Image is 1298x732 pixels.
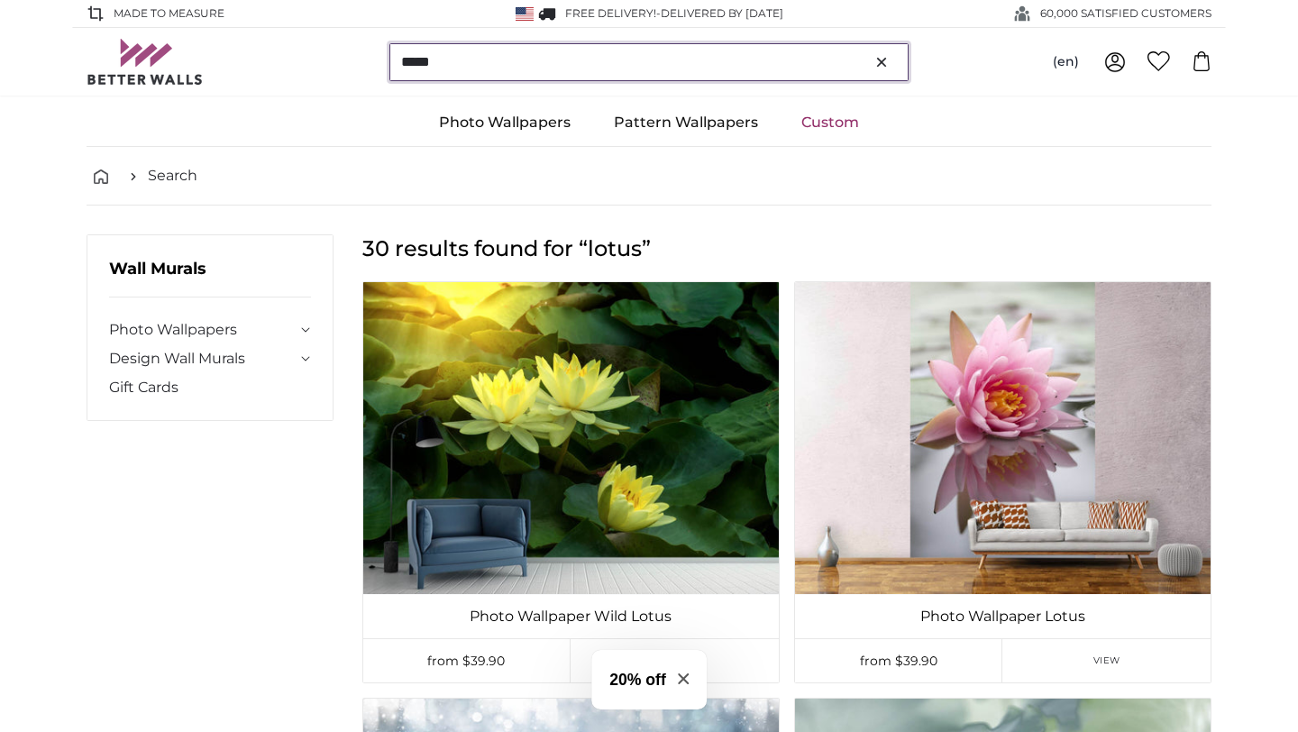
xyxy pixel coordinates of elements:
img: Betterwalls [87,39,204,85]
span: View [1093,654,1120,667]
a: View [571,639,779,682]
span: Delivered by [DATE] [661,6,783,20]
span: Made to Measure [114,5,224,22]
a: Search [148,165,197,187]
summary: Design Wall Murals [109,348,311,370]
a: View [1002,639,1211,682]
nav: breadcrumbs [87,147,1211,206]
a: Photo Wallpapers [417,99,592,146]
a: Design Wall Murals [109,348,297,370]
h3: Wall Murals [109,257,311,297]
a: Photo Wallpaper Lotus [799,606,1207,627]
summary: Photo Wallpapers [109,319,311,341]
button: (en) [1038,46,1093,78]
h1: 30 results found for “lotus” [362,234,1211,263]
span: - [656,6,783,20]
a: Custom [780,99,881,146]
a: Gift Cards [109,377,311,398]
span: from $39.90 [427,653,505,669]
a: Pattern Wallpapers [592,99,780,146]
span: 60,000 SATISFIED CUSTOMERS [1040,5,1211,22]
span: from $39.90 [860,653,937,669]
span: FREE delivery! [565,6,656,20]
a: Photo Wallpaper Wild Lotus [367,606,775,627]
img: United States [516,7,534,21]
a: Photo Wallpapers [109,319,297,341]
